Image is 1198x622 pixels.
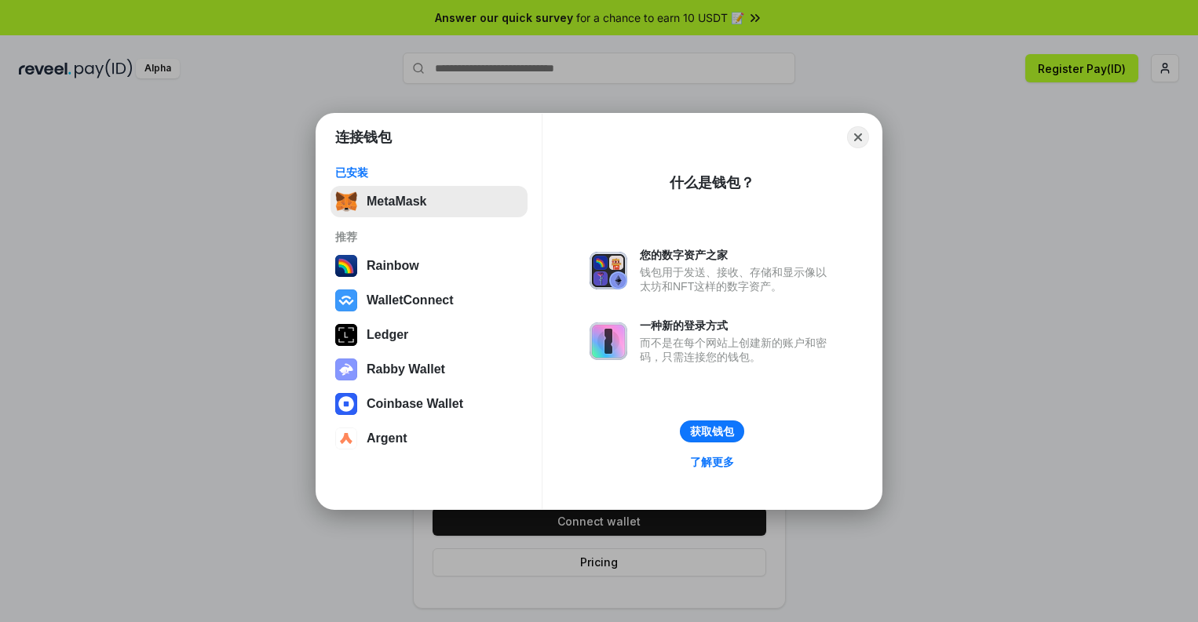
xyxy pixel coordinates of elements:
button: Close [847,126,869,148]
div: Rainbow [367,259,419,273]
div: MetaMask [367,195,426,209]
button: Rainbow [331,250,528,282]
button: WalletConnect [331,285,528,316]
button: 获取钱包 [680,420,744,442]
img: svg+xml,%3Csvg%20xmlns%3D%22http%3A%2F%2Fwww.w3.org%2F2000%2Fsvg%22%20width%3D%2228%22%20height%3... [335,324,357,346]
img: svg+xml,%3Csvg%20width%3D%22120%22%20height%3D%22120%22%20viewBox%3D%220%200%20120%20120%22%20fil... [335,255,357,277]
div: 了解更多 [690,455,734,469]
button: Coinbase Wallet [331,388,528,420]
button: Ledger [331,319,528,351]
img: svg+xml,%3Csvg%20xmlns%3D%22http%3A%2F%2Fwww.w3.org%2F2000%2Fsvg%22%20fill%3D%22none%22%20viewBox... [335,358,357,380]
img: svg+xml,%3Csvg%20xmlns%3D%22http%3A%2F%2Fwww.w3.org%2F2000%2Fsvg%22%20fill%3D%22none%22%20viewBox... [590,322,627,360]
div: 获取钱包 [690,424,734,438]
div: 推荐 [335,230,523,244]
div: Argent [367,431,407,446]
h1: 连接钱包 [335,128,392,147]
img: svg+xml,%3Csvg%20fill%3D%22none%22%20height%3D%2233%22%20viewBox%3D%220%200%2035%2033%22%20width%... [335,191,357,213]
img: svg+xml,%3Csvg%20width%3D%2228%22%20height%3D%2228%22%20viewBox%3D%220%200%2028%2028%22%20fill%3D... [335,289,357,311]
button: Argent [331,423,528,454]
div: 什么是钱包？ [670,173,754,192]
div: 钱包用于发送、接收、存储和显示像以太坊和NFT这样的数字资产。 [640,265,835,293]
div: Ledger [367,328,408,342]
div: 已安装 [335,166,523,180]
img: svg+xml,%3Csvg%20xmlns%3D%22http%3A%2F%2Fwww.w3.org%2F2000%2Fsvg%22%20fill%3D%22none%22%20viewBox... [590,252,627,289]
div: Rabby Wallet [367,362,445,376]
a: 了解更多 [681,452,743,472]
button: MetaMask [331,186,528,217]
div: Coinbase Wallet [367,397,463,411]
img: svg+xml,%3Csvg%20width%3D%2228%22%20height%3D%2228%22%20viewBox%3D%220%200%2028%2028%22%20fill%3D... [335,427,357,449]
img: svg+xml,%3Csvg%20width%3D%2228%22%20height%3D%2228%22%20viewBox%3D%220%200%2028%2028%22%20fill%3D... [335,393,357,415]
div: 一种新的登录方式 [640,318,835,333]
button: Rabby Wallet [331,354,528,385]
div: 您的数字资产之家 [640,248,835,262]
div: WalletConnect [367,293,454,307]
div: 而不是在每个网站上创建新的账户和密码，只需连接您的钱包。 [640,336,835,364]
